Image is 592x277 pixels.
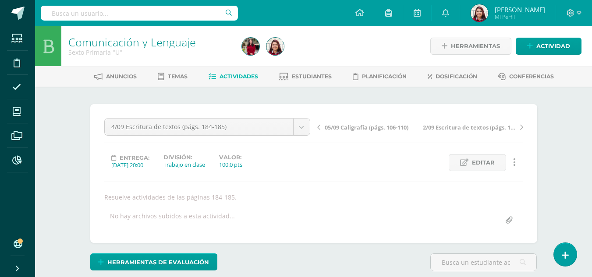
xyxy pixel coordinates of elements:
a: 2/09 Escritura de textos (págs. 181-183) [420,123,523,131]
img: 8a2d8b7078a2d6841caeaa0cd41511da.png [471,4,488,22]
span: Mi Perfil [495,13,545,21]
img: afd7e76de556f4dd3d403f9d21d2ff59.png [242,38,259,55]
a: Conferencias [498,70,554,84]
span: Estudiantes [292,73,332,80]
span: Actividad [536,38,570,54]
label: División: [163,154,205,161]
span: Editar [472,154,495,171]
div: Resuelve actividades de las páginas 184-185. [101,193,527,201]
div: [DATE] 20:00 [111,161,149,169]
a: Anuncios [94,70,137,84]
a: Comunicación y Lenguaje [68,35,196,49]
a: 05/09 Caligrafía (págs. 106-110) [317,123,420,131]
div: Sexto Primaria 'U' [68,48,231,56]
span: Dosificación [436,73,477,80]
div: No hay archivos subidos a esta actividad... [110,212,235,229]
span: Entrega: [120,154,149,161]
img: 8a2d8b7078a2d6841caeaa0cd41511da.png [266,38,284,55]
span: 2/09 Escritura de textos (págs. 181-183) [423,123,516,131]
div: Trabajo en clase [163,161,205,168]
a: Actividad [516,38,581,55]
a: Estudiantes [279,70,332,84]
a: Herramientas [430,38,511,55]
input: Busca un usuario... [41,6,238,21]
a: Temas [158,70,188,84]
a: Actividades [209,70,258,84]
label: Valor: [219,154,242,161]
input: Busca un estudiante aquí... [431,254,536,271]
a: Herramientas de evaluación [90,253,217,270]
h1: Comunicación y Lenguaje [68,36,231,48]
span: Actividades [220,73,258,80]
a: Planificación [353,70,407,84]
span: 05/09 Caligrafía (págs. 106-110) [325,123,408,131]
span: Herramientas de evaluación [107,254,209,270]
span: Planificación [362,73,407,80]
span: Anuncios [106,73,137,80]
span: Herramientas [451,38,500,54]
span: [PERSON_NAME] [495,5,545,14]
span: 4/09 Escritura de textos (págs. 184-185) [111,119,287,135]
span: Conferencias [509,73,554,80]
div: 100.0 pts [219,161,242,168]
a: Dosificación [428,70,477,84]
span: Temas [168,73,188,80]
a: 4/09 Escritura de textos (págs. 184-185) [105,119,310,135]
